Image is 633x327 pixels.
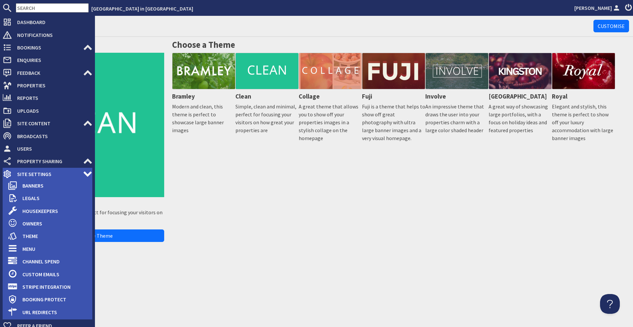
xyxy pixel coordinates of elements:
h4: Collage [299,93,362,100]
h4: [GEOGRAPHIC_DATA] [489,93,552,100]
h4: Fuji [362,93,425,100]
span: Uploads [12,105,92,116]
span: Custom Emails [17,269,92,280]
a: [GEOGRAPHIC_DATA] in [GEOGRAPHIC_DATA] [91,5,193,12]
span: Banners [17,180,92,191]
p: An impressive theme that draws the user into your properties charm with a large color shaded header [425,103,489,134]
span: Stripe Integration [17,282,92,292]
p: Simple, clean and minimal, perfect for focusing your visitors on how great your properties are [235,103,299,134]
img: bramley.wide_content.jpg [172,53,235,89]
a: Custom Emails [8,269,92,280]
a: Customise [593,20,629,32]
a: URL Redirects [8,307,92,317]
span: URL Redirects [17,307,92,317]
h4: Bramley [172,93,235,100]
p: Fuji is a theme that helps to show off great photography with ultra large banner images and a ver... [362,103,425,142]
span: Owners [17,218,92,229]
a: Stripe Integration [8,282,92,292]
a: Housekeepers [8,206,92,216]
span: Feedback [12,68,83,78]
a: Menu [8,244,92,254]
img: collage.wide_content.jpg [299,53,362,89]
a: Uploads [3,105,92,116]
span: Channel Spend [17,256,92,267]
p: A great theme that allows you to show off your properties images in a stylish collage on the home... [299,103,362,142]
a: Reports [3,93,92,103]
span: Users [12,143,92,154]
a: Property Sharing [3,156,92,166]
span: Property Sharing [12,156,83,166]
img: fuji-icon.wide_content.jpg [362,53,425,89]
p: Elegant and stylish, this theme is perfect to show off your luxury accommodation with large banne... [552,103,615,142]
span: Enquiries [12,55,92,65]
span: Site Settings [12,169,83,179]
a: Site Settings [3,169,92,179]
a: Legals [8,193,92,203]
span: Booking Protect [17,294,92,305]
span: Legals [17,193,92,203]
span: Bookings [12,42,83,53]
h4: Clean [235,93,299,100]
iframe: Toggle Customer Support [600,294,620,314]
h4: Involve [425,93,489,100]
p: Modern and clean, this theme is perfect to showcase large banner images [172,103,235,134]
a: Notifications [3,30,92,40]
a: Bookings [3,42,92,53]
img: KINGSTON.thumb.wide_content.png [489,53,552,89]
a: Booking Protect [8,294,92,305]
a: Channel Spend [8,256,92,267]
span: Dashboard [12,17,92,27]
h4: Royal [552,93,615,100]
a: Site Content [3,118,92,129]
a: Properties [3,80,92,91]
a: Dashboard [3,17,92,27]
h2: Choose a Theme [172,40,621,50]
span: Site Content [12,118,83,129]
a: Users [3,143,92,154]
span: Reports [12,93,92,103]
span: Theme [17,231,92,241]
a: Banners [8,180,92,191]
a: Feedback [3,68,92,78]
span: Menu [17,244,92,254]
h1: Theme [20,18,593,31]
a: [PERSON_NAME] [574,4,621,12]
a: Owners [8,218,92,229]
a: Enquiries [3,55,92,65]
img: involve.wide_content.jpg [425,53,489,89]
img: clean.wide_content.png [235,53,299,89]
span: Properties [12,80,92,91]
input: SEARCH [16,3,89,13]
span: Broadcasts [12,131,92,141]
p: A great way of showcasing large portfolios, with a focus on holiday ideas and featured properties [489,103,552,134]
a: Broadcasts [3,131,92,141]
img: royal-logo.wide_content.jpg [552,53,615,89]
a: Theme [8,231,92,241]
span: Notifications [12,30,92,40]
span: Housekeepers [17,206,92,216]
